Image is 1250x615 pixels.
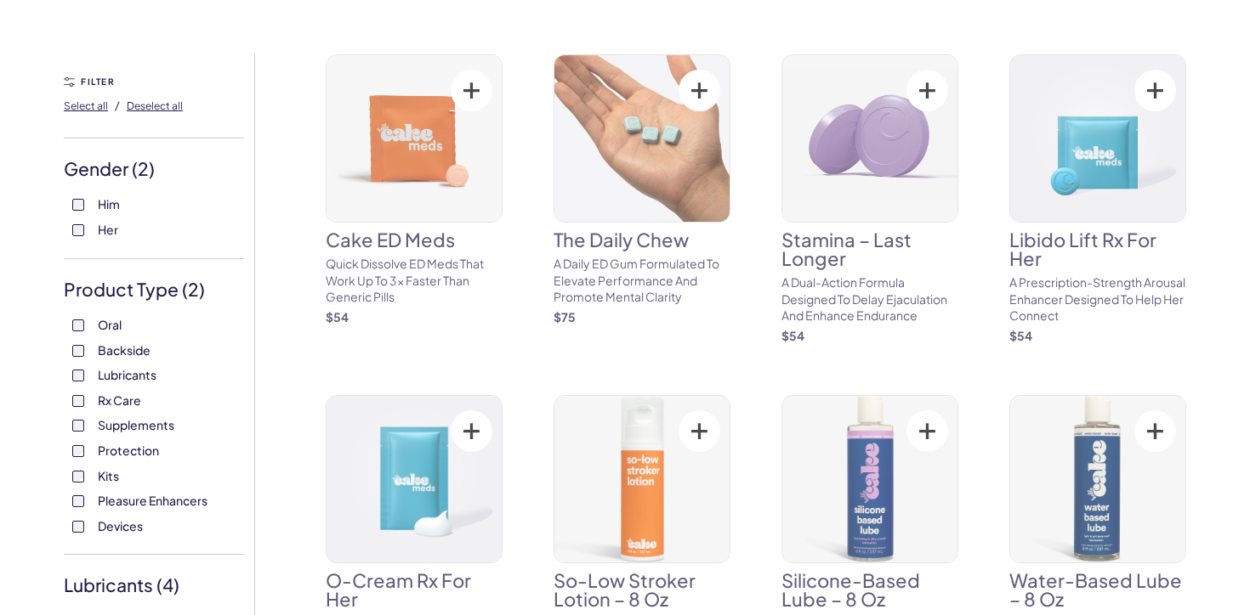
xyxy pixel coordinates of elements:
h3: So-Low Stroker Lotion – 8 oz [554,571,730,608]
img: Stamina – Last Longer [782,55,957,222]
strong: $ 54 [1009,328,1032,343]
span: Him [98,193,120,215]
a: Cake ED MedsCake ED MedsQuick dissolve ED Meds that work up to 3x faster than generic pills$54 [326,54,503,325]
img: Silicone-Based Lube – 8 oz [782,396,957,562]
span: Kits [98,465,119,487]
h3: Water-Based Lube – 8 oz [1009,571,1186,608]
input: Her [72,224,84,236]
img: So-Low Stroker Lotion – 8 oz [554,396,730,562]
span: Pleasure Enhancers [98,489,207,511]
a: Stamina – Last LongerStamina – Last LongerA dual-action formula designed to delay ejaculation and... [781,54,958,344]
h3: Stamina – Last Longer [781,230,958,268]
input: Protection [72,445,84,457]
img: Water-Based Lube – 8 oz [1010,396,1185,562]
p: A Daily ED Gum Formulated To Elevate Performance And Promote Mental Clarity [554,256,730,306]
span: Rx Care [98,389,141,411]
input: Lubricants [72,370,84,381]
img: The Daily Chew [554,55,730,222]
a: Libido Lift Rx For HerLibido Lift Rx For HerA prescription-strength arousal enhancer designed to ... [1009,54,1186,344]
input: Oral [72,319,84,331]
span: Select all [64,99,108,112]
input: Backside [72,345,84,357]
strong: $ 75 [554,309,576,324]
span: Protection [98,439,159,461]
input: Supplements [72,420,84,432]
img: O-Cream Rx for Her [327,396,502,562]
button: Deselect all [127,92,183,119]
h3: Silicone-Based Lube – 8 oz [781,571,958,608]
input: Pleasure Enhancers [72,495,84,507]
img: Cake ED Meds [327,55,502,222]
strong: $ 54 [326,309,349,324]
span: Lubricants [98,364,156,386]
input: Rx Care [72,395,84,407]
h3: O-Cream Rx for Her [326,571,503,608]
span: Supplements [98,414,174,436]
span: Backside [98,339,151,361]
img: Libido Lift Rx For Her [1010,55,1185,222]
p: Quick dissolve ED Meds that work up to 3x faster than generic pills [326,256,503,306]
span: Her [98,218,118,240]
input: Devices [72,521,84,533]
strong: $ 54 [781,328,804,343]
span: Devices [98,515,143,537]
input: Him [72,199,84,211]
p: A dual-action formula designed to delay ejaculation and enhance endurance [781,274,958,324]
h3: The Daily Chew [554,230,730,249]
h3: Libido Lift Rx For Her [1009,230,1186,268]
h3: Cake ED Meds [326,230,503,249]
span: Deselect all [127,99,183,112]
a: The Daily ChewThe Daily ChewA Daily ED Gum Formulated To Elevate Performance And Promote Mental C... [554,54,730,325]
input: Kits [72,471,84,482]
span: / [115,98,120,113]
button: Select all [64,92,108,119]
span: Oral [98,313,122,336]
p: A prescription-strength arousal enhancer designed to help her connect [1009,274,1186,324]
